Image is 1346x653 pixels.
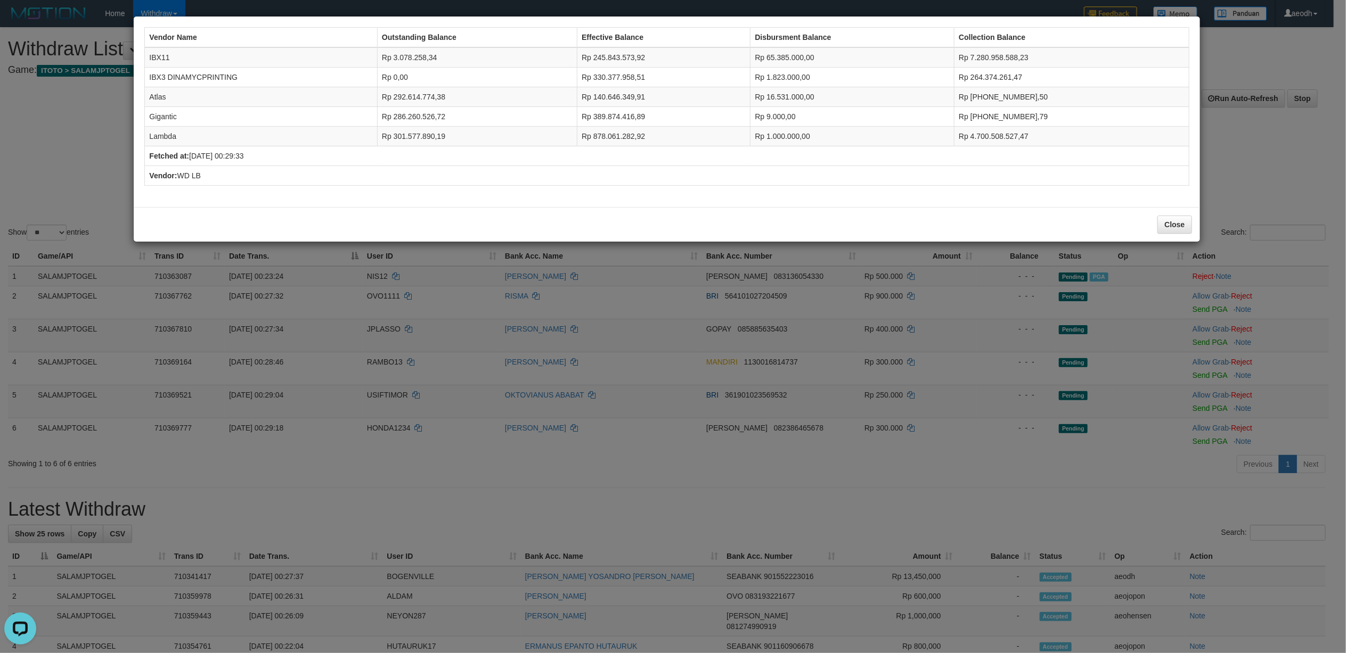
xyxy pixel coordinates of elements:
td: [DATE] 00:29:33 [145,146,1189,166]
td: IBX11 [145,47,378,68]
b: Vendor: [149,171,177,180]
td: Rp 65.385.000,00 [751,47,955,68]
td: Rp [PHONE_NUMBER],50 [955,87,1189,107]
td: Atlas [145,87,378,107]
td: Rp [PHONE_NUMBER],79 [955,107,1189,127]
td: Rp 301.577.890,19 [377,127,577,146]
td: Rp 16.531.000,00 [751,87,955,107]
th: Vendor Name [145,28,378,48]
td: Rp 330.377.958,51 [577,68,751,87]
b: Fetched at: [149,152,189,160]
td: Rp 1.823.000,00 [751,68,955,87]
td: Rp 264.374.261,47 [955,68,1189,87]
td: WD LB [145,166,1189,186]
td: Rp 1.000.000,00 [751,127,955,146]
td: Rp 389.874.416,89 [577,107,751,127]
td: Rp 7.280.958.588,23 [955,47,1189,68]
th: Outstanding Balance [377,28,577,48]
td: Rp 245.843.573,92 [577,47,751,68]
td: Rp 3.078.258,34 [377,47,577,68]
td: Rp 0,00 [377,68,577,87]
td: Rp 4.700.508.527,47 [955,127,1189,146]
td: Rp 878.061.282,92 [577,127,751,146]
td: Rp 140.646.349,91 [577,87,751,107]
td: Gigantic [145,107,378,127]
td: Rp 286.260.526,72 [377,107,577,127]
td: Rp 292.614.774,38 [377,87,577,107]
th: Collection Balance [955,28,1189,48]
button: Close [1157,216,1192,234]
td: IBX3 DINAMYCPRINTING [145,68,378,87]
button: Open LiveChat chat widget [4,4,36,36]
th: Effective Balance [577,28,751,48]
th: Disbursment Balance [751,28,955,48]
td: Rp 9.000,00 [751,107,955,127]
td: Lambda [145,127,378,146]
